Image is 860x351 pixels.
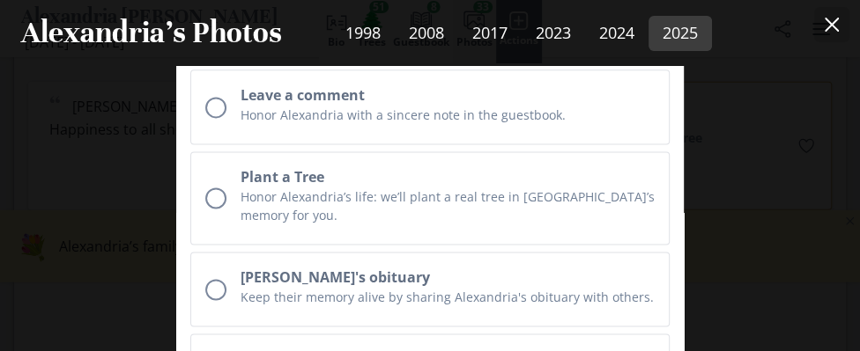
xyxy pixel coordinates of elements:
p: Honor Alexandria with a sincere note in the guestbook. [241,106,655,124]
button: Leave a commentHonor Alexandria with a sincere note in the guestbook. [190,69,670,144]
a: 1998 [331,16,395,51]
div: Unchecked circle [205,97,226,118]
p: Honor Alexandria’s life: we’ll plant a real tree in [GEOGRAPHIC_DATA]’s memory for you. [241,187,655,224]
a: 2008 [395,16,458,51]
div: Unchecked circle [205,187,226,208]
button: Close [814,7,849,42]
div: Unchecked circle [205,279,226,300]
h2: Alexandria's Photos [21,14,282,52]
a: 2024 [585,16,649,51]
a: 2023 [522,16,585,51]
h2: Plant a Tree [241,166,655,187]
p: Keep their memory alive by sharing Alexandria's obituary with others. [241,288,655,306]
button: [PERSON_NAME]'s obituaryKeep their memory alive by sharing Alexandria's obituary with others. [190,252,670,326]
h2: [PERSON_NAME]'s obituary [241,267,655,288]
button: Plant a TreeHonor Alexandria’s life: we’ll plant a real tree in [GEOGRAPHIC_DATA]’s memory for you. [190,151,670,245]
a: 2025 [649,16,712,51]
h2: Leave a comment [241,84,655,106]
a: 2017 [458,16,522,51]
